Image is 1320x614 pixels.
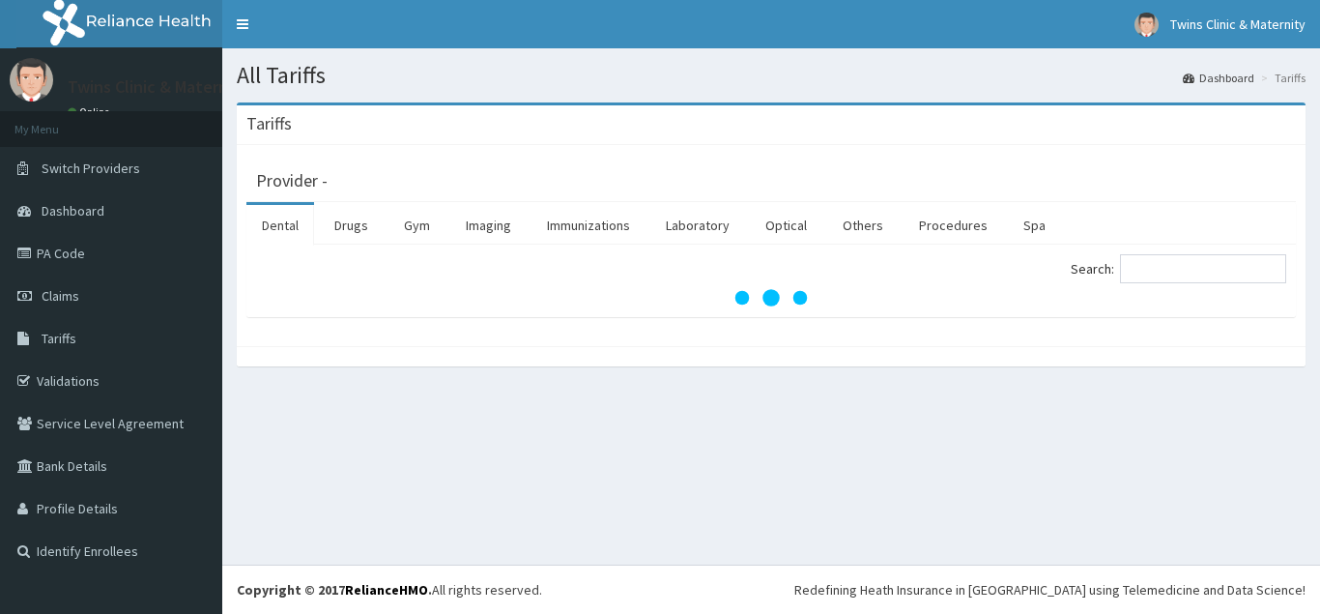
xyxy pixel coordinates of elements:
[1071,254,1286,283] label: Search:
[1008,205,1061,246] a: Spa
[256,172,328,190] h3: Provider -
[1170,15,1306,33] span: Twins Clinic & Maternity
[42,202,104,219] span: Dashboard
[68,78,248,96] p: Twins Clinic & Maternity
[42,287,79,305] span: Claims
[750,205,822,246] a: Optical
[1120,254,1286,283] input: Search:
[246,115,292,132] h3: Tariffs
[42,160,140,177] span: Switch Providers
[904,205,1003,246] a: Procedures
[388,205,445,246] a: Gym
[1256,70,1306,86] li: Tariffs
[42,330,76,347] span: Tariffs
[650,205,745,246] a: Laboratory
[794,580,1306,599] div: Redefining Heath Insurance in [GEOGRAPHIC_DATA] using Telemedicine and Data Science!
[246,205,314,246] a: Dental
[345,581,428,599] a: RelianceHMO
[450,205,527,246] a: Imaging
[531,205,646,246] a: Immunizations
[237,63,1306,88] h1: All Tariffs
[1134,13,1159,37] img: User Image
[10,58,53,102] img: User Image
[237,581,432,599] strong: Copyright © 2017 .
[222,565,1320,614] footer: All rights reserved.
[827,205,899,246] a: Others
[319,205,384,246] a: Drugs
[1183,70,1254,86] a: Dashboard
[732,259,810,336] svg: audio-loading
[68,105,114,119] a: Online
